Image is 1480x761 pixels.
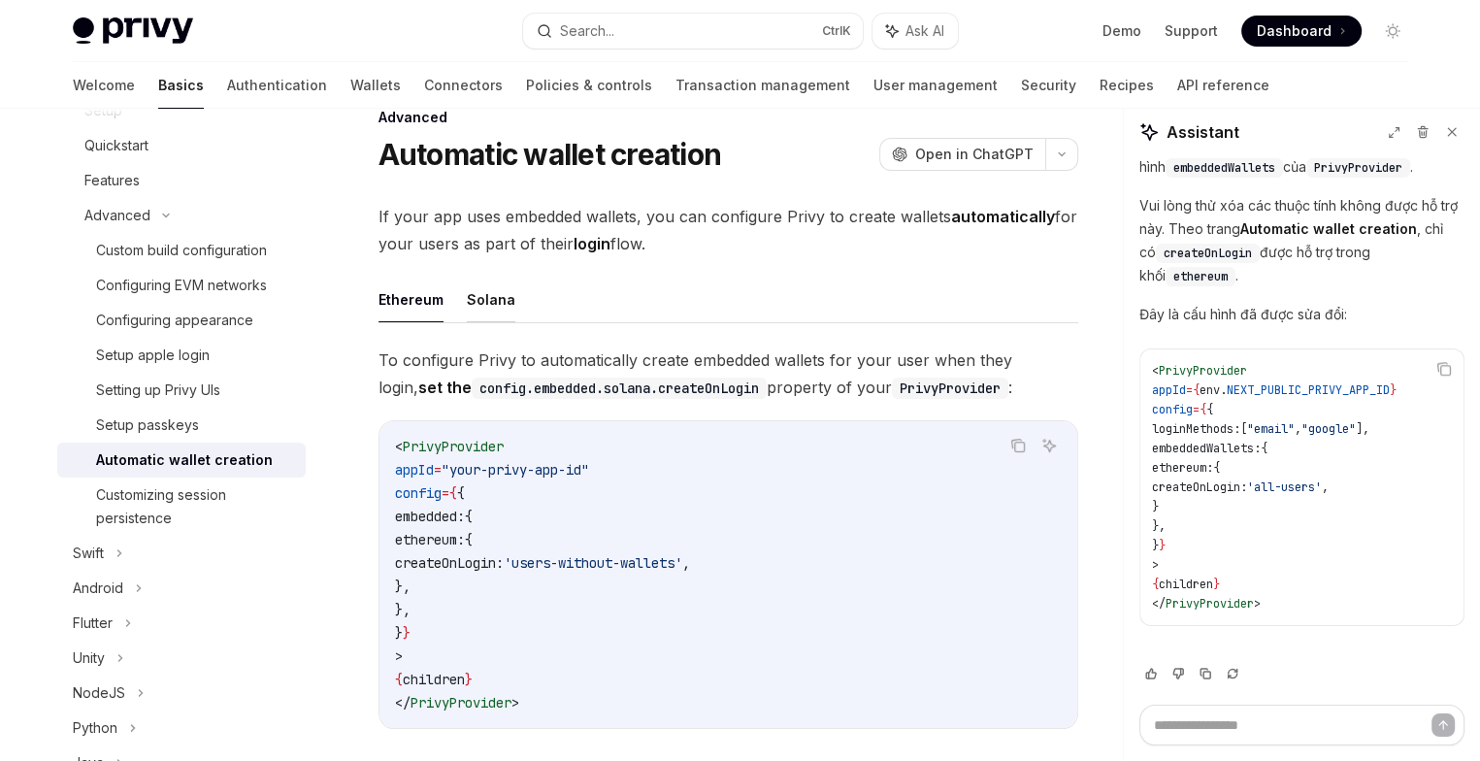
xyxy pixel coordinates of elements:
[1139,194,1464,287] p: Vui lòng thử xóa các thuộc tính không được hỗ trợ này. Theo trang , chỉ có được hỗ trợ trong khối .
[1322,480,1329,495] span: ,
[1152,421,1240,437] span: loginMethods:
[57,338,306,373] a: Setup apple login
[1200,382,1220,398] span: env
[378,347,1078,401] span: To configure Privy to automatically create embedded wallets for your user when they login, proper...
[1247,421,1295,437] span: "email"
[434,461,442,479] span: =
[675,62,850,109] a: Transaction management
[472,378,767,399] code: config.embedded.solana.createOnLogin
[96,379,220,402] div: Setting up Privy UIs
[96,483,294,530] div: Customizing session persistence
[1193,402,1200,417] span: =
[57,373,306,408] a: Setting up Privy UIs
[1167,120,1239,144] span: Assistant
[879,138,1045,171] button: Open in ChatGPT
[1213,577,1220,592] span: }
[1220,382,1227,398] span: .
[1102,21,1141,41] a: Demo
[57,408,306,443] a: Setup passkeys
[96,274,267,297] div: Configuring EVM networks
[682,554,690,572] span: ,
[511,694,519,711] span: >
[395,601,411,618] span: },
[1261,441,1267,456] span: {
[951,207,1055,226] strong: automatically
[73,612,113,635] div: Flutter
[1240,220,1417,237] strong: Automatic wallet creation
[1390,382,1397,398] span: }
[403,438,504,455] span: PrivyProvider
[73,542,104,565] div: Swift
[1166,596,1254,612] span: PrivyProvider
[84,204,150,227] div: Advanced
[1254,596,1261,612] span: >
[822,23,851,39] span: Ctrl K
[73,716,117,740] div: Python
[1213,460,1220,476] span: {
[1165,21,1218,41] a: Support
[1186,382,1193,398] span: =
[395,484,442,502] span: config
[403,624,411,642] span: }
[73,62,135,109] a: Welcome
[1152,499,1159,514] span: }
[411,694,511,711] span: PrivyProvider
[442,461,589,479] span: "your-privy-app-id"
[1257,21,1332,41] span: Dashboard
[395,461,434,479] span: appId
[73,17,193,45] img: light logo
[1356,421,1369,437] span: ],
[1152,363,1159,379] span: <
[1152,441,1261,456] span: embeddedWallets:
[57,163,306,198] a: Features
[1431,713,1455,737] button: Send message
[1021,62,1076,109] a: Security
[395,531,465,548] span: ethereum:
[1164,246,1252,261] span: createOnLogin
[158,62,204,109] a: Basics
[378,137,721,172] h1: Automatic wallet creation
[1152,402,1193,417] span: config
[1295,421,1301,437] span: ,
[395,694,411,711] span: </
[1152,518,1166,534] span: },
[424,62,503,109] a: Connectors
[526,62,652,109] a: Policies & controls
[378,108,1078,127] div: Advanced
[57,268,306,303] a: Configuring EVM networks
[873,62,998,109] a: User management
[1301,421,1356,437] span: "google"
[395,578,411,595] span: },
[73,681,125,705] div: NodeJS
[378,277,444,322] button: Ethereum
[1152,460,1213,476] span: ethereum:
[1247,480,1322,495] span: 'all-users'
[905,21,944,41] span: Ask AI
[1240,421,1247,437] span: [
[1227,382,1390,398] span: NEXT_PUBLIC_PRIVY_APP_ID
[872,14,958,49] button: Ask AI
[1177,62,1269,109] a: API reference
[1173,160,1275,176] span: embeddedWallets
[1206,402,1213,417] span: {
[395,438,403,455] span: <
[1152,480,1247,495] span: createOnLogin:
[523,14,863,49] button: Search...CtrlK
[1152,538,1159,553] span: }
[1152,382,1186,398] span: appId
[96,239,267,262] div: Custom build configuration
[1193,382,1200,398] span: {
[1159,577,1213,592] span: children
[1377,16,1408,47] button: Toggle dark mode
[1100,62,1154,109] a: Recipes
[227,62,327,109] a: Authentication
[378,203,1078,257] span: If your app uses embedded wallets, you can configure Privy to create wallets for your users as pa...
[84,169,140,192] div: Features
[395,624,403,642] span: }
[1152,577,1159,592] span: {
[560,19,614,43] div: Search...
[1036,433,1062,458] button: Ask AI
[1173,269,1228,284] span: ethereum
[403,671,465,688] span: children
[457,484,465,502] span: {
